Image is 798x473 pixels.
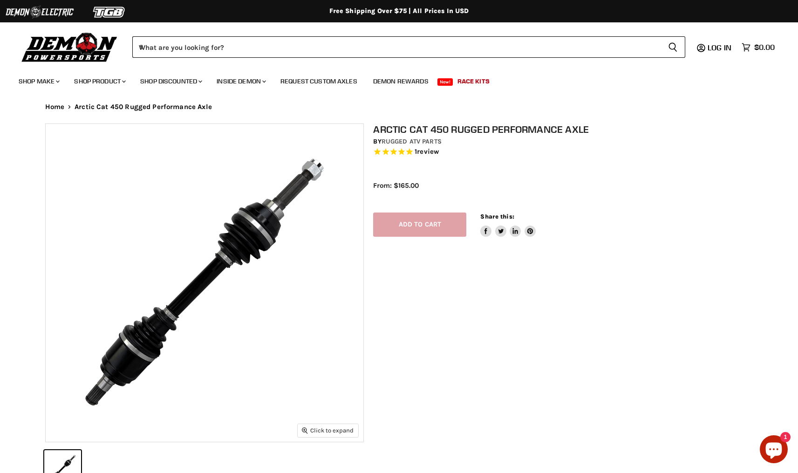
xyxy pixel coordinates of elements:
span: review [417,147,439,156]
span: From: $165.00 [373,181,419,190]
span: Share this: [480,213,514,220]
span: Click to expand [302,427,354,434]
span: Arctic Cat 450 Rugged Performance Axle [75,103,212,111]
aside: Share this: [480,213,536,237]
button: Search [661,36,685,58]
span: Log in [708,43,731,52]
img: Demon Electric Logo 2 [5,3,75,21]
span: New! [437,78,453,86]
a: Demon Rewards [366,72,436,91]
a: Log in [703,43,737,52]
input: When autocomplete results are available use up and down arrows to review and enter to select [132,36,661,58]
a: Home [45,103,65,111]
span: Rated 5.0 out of 5 stars 1 reviews [373,147,763,157]
a: Race Kits [450,72,497,91]
span: 1 reviews [415,147,439,156]
ul: Main menu [12,68,772,91]
form: Product [132,36,685,58]
div: Free Shipping Over $75 | All Prices In USD [27,7,772,15]
img: TGB Logo 2 [75,3,144,21]
a: Request Custom Axles [273,72,364,91]
nav: Breadcrumbs [27,103,772,111]
button: Click to expand [298,424,358,437]
a: Shop Make [12,72,65,91]
a: Rugged ATV Parts [382,137,442,145]
inbox-online-store-chat: Shopify online store chat [757,435,791,466]
a: Shop Product [67,72,131,91]
span: $0.00 [754,43,775,52]
div: by [373,137,763,147]
a: Shop Discounted [133,72,208,91]
a: Inside Demon [210,72,272,91]
a: $0.00 [737,41,779,54]
h1: Arctic Cat 450 Rugged Performance Axle [373,123,763,135]
img: Demon Powersports [19,30,121,63]
img: IMAGE [46,124,363,442]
